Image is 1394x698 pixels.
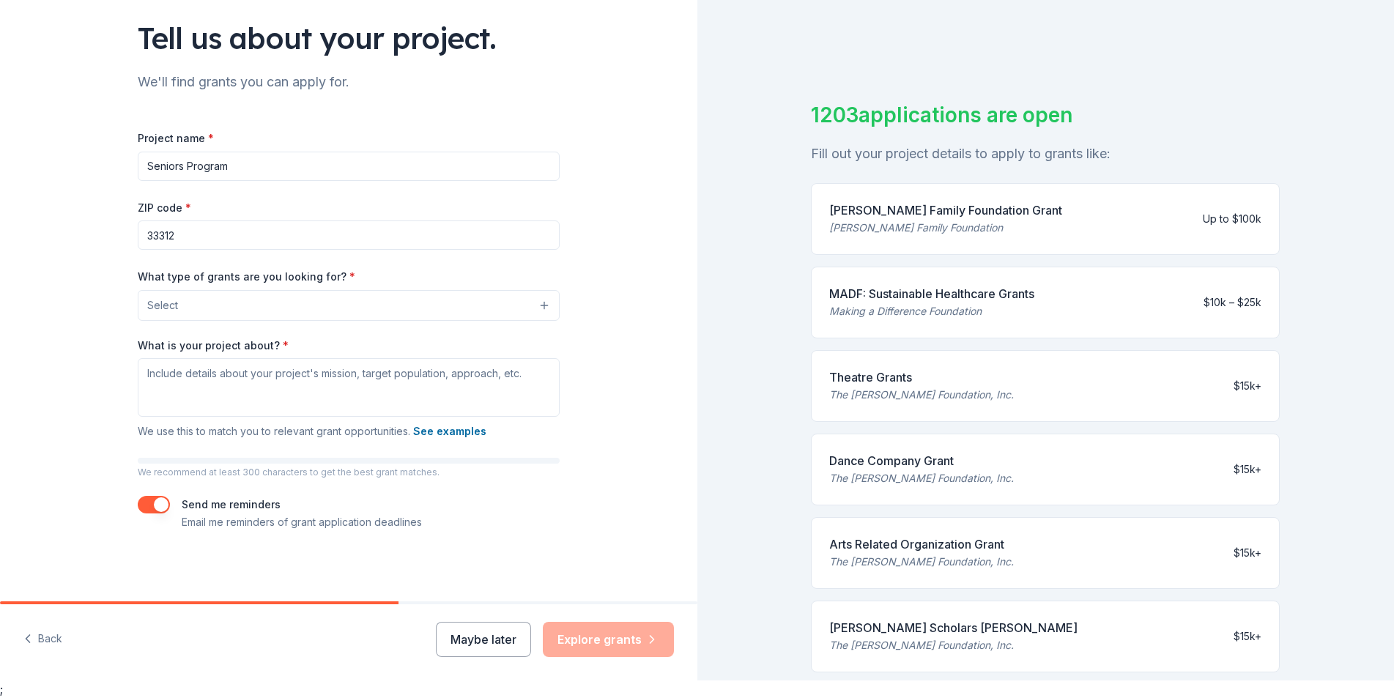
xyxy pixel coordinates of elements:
[1204,294,1261,311] div: $10k – $25k
[147,297,178,314] span: Select
[829,553,1014,571] div: The [PERSON_NAME] Foundation, Inc.
[138,425,486,437] span: We use this to match you to relevant grant opportunities.
[829,619,1078,636] div: [PERSON_NAME] Scholars [PERSON_NAME]
[811,142,1280,166] div: Fill out your project details to apply to grants like:
[1203,210,1261,228] div: Up to $100k
[436,622,531,657] button: Maybe later
[829,219,1062,237] div: [PERSON_NAME] Family Foundation
[138,131,214,146] label: Project name
[413,423,486,440] button: See examples
[138,467,560,478] p: We recommend at least 300 characters to get the best grant matches.
[829,452,1014,469] div: Dance Company Grant
[1234,461,1261,478] div: $15k+
[138,338,289,353] label: What is your project about?
[829,201,1062,219] div: [PERSON_NAME] Family Foundation Grant
[829,285,1034,302] div: MADF: Sustainable Healthcare Grants
[182,498,281,510] label: Send me reminders
[138,220,560,250] input: 12345 (U.S. only)
[829,469,1014,487] div: The [PERSON_NAME] Foundation, Inc.
[1234,628,1261,645] div: $15k+
[138,290,560,321] button: Select
[829,535,1014,553] div: Arts Related Organization Grant
[829,368,1014,386] div: Theatre Grants
[1234,544,1261,562] div: $15k+
[182,513,422,531] p: Email me reminders of grant application deadlines
[138,70,560,94] div: We'll find grants you can apply for.
[829,302,1034,320] div: Making a Difference Foundation
[829,636,1078,654] div: The [PERSON_NAME] Foundation, Inc.
[138,152,560,181] input: After school program
[1234,377,1261,395] div: $15k+
[23,624,62,655] button: Back
[138,270,355,284] label: What type of grants are you looking for?
[138,18,560,59] div: Tell us about your project.
[811,100,1280,130] div: 1203 applications are open
[829,386,1014,404] div: The [PERSON_NAME] Foundation, Inc.
[138,201,191,215] label: ZIP code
